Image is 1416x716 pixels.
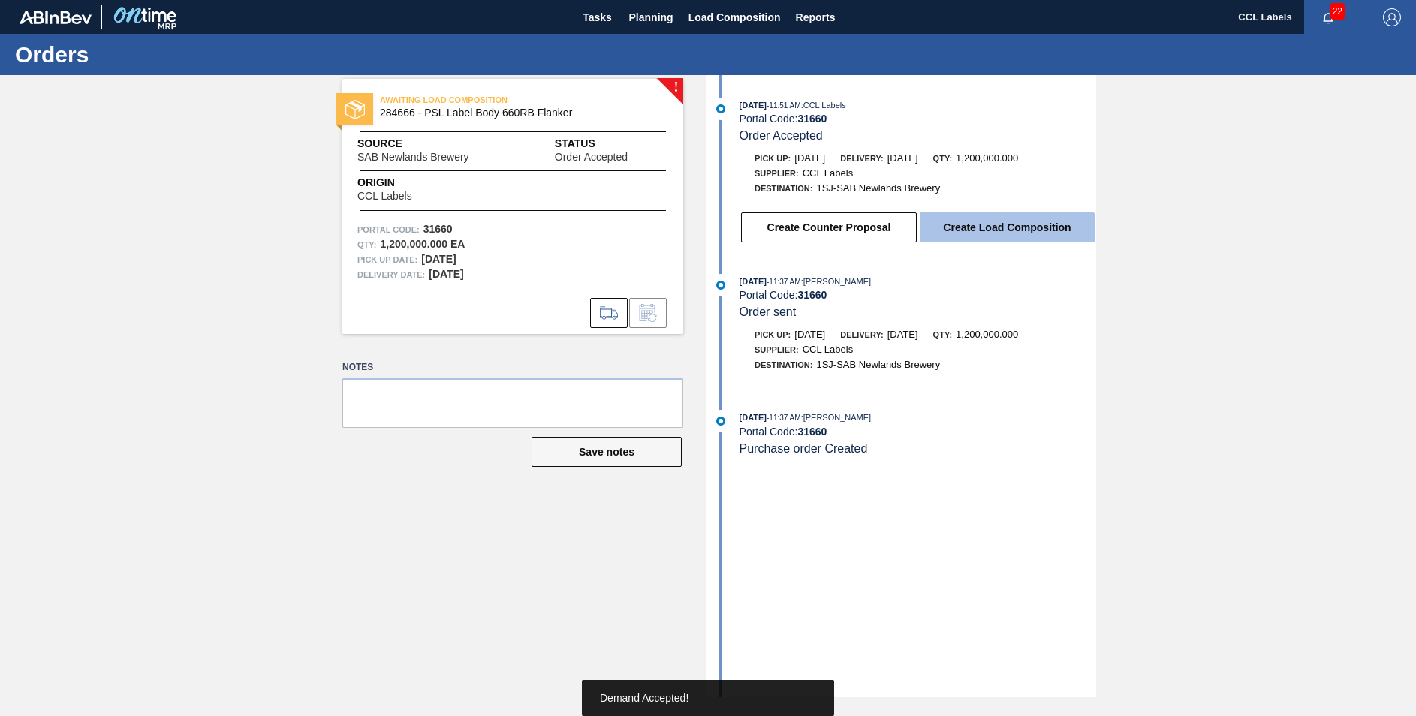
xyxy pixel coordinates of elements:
[1383,8,1401,26] img: Logout
[380,238,465,250] strong: 1,200,000.000 EA
[357,222,420,237] span: Portal Code:
[716,281,725,290] img: atual
[803,344,853,355] span: CCL Labels
[816,359,940,370] span: 1SJ-SAB Newlands Brewery
[755,360,812,369] span: Destination:
[767,414,801,422] span: - 11:37 AM
[357,175,449,191] span: Origin
[801,413,872,422] span: : [PERSON_NAME]
[920,212,1095,242] button: Create Load Composition
[755,184,812,193] span: Destination:
[767,278,801,286] span: - 11:37 AM
[755,345,799,354] span: Supplier:
[15,46,282,63] h1: Orders
[600,692,688,704] span: Demand Accepted!
[380,92,590,107] span: AWAITING LOAD COMPOSITION
[803,167,853,179] span: CCL Labels
[741,212,917,242] button: Create Counter Proposal
[357,191,412,202] span: CCL Labels
[933,154,952,163] span: Qty:
[357,252,417,267] span: Pick up Date:
[357,136,514,152] span: Source
[423,223,453,235] strong: 31660
[794,152,825,164] span: [DATE]
[20,11,92,24] img: TNhmsLtSVTkK8tSr43FrP2fwEKptu5GPRR3wAAAABJRU5ErkJggg==
[933,330,952,339] span: Qty:
[797,113,827,125] strong: 31660
[590,298,628,328] div: Go to Load Composition
[740,426,1096,438] div: Portal Code:
[629,298,667,328] div: Inform order change
[380,107,652,119] span: 284666 - PSL Label Body 660RB Flanker
[755,330,791,339] span: Pick up:
[716,417,725,426] img: atual
[345,100,365,119] img: status
[767,101,801,110] span: - 11:51 AM
[801,101,846,110] span: : CCL Labels
[956,152,1018,164] span: 1,200,000.000
[801,277,872,286] span: : [PERSON_NAME]
[740,289,1096,301] div: Portal Code:
[840,330,883,339] span: Delivery:
[796,8,836,26] span: Reports
[688,8,781,26] span: Load Composition
[1330,3,1345,20] span: 22
[581,8,614,26] span: Tasks
[532,437,682,467] button: Save notes
[357,152,469,163] span: SAB Newlands Brewery
[555,136,668,152] span: Status
[357,267,425,282] span: Delivery Date:
[797,426,827,438] strong: 31660
[740,129,823,142] span: Order Accepted
[794,329,825,340] span: [DATE]
[740,113,1096,125] div: Portal Code:
[357,237,376,252] span: Qty :
[840,154,883,163] span: Delivery:
[755,154,791,163] span: Pick up:
[629,8,673,26] span: Planning
[740,305,797,318] span: Order sent
[740,442,868,455] span: Purchase order Created
[740,413,767,422] span: [DATE]
[555,152,628,163] span: Order Accepted
[429,268,463,280] strong: [DATE]
[887,329,918,340] span: [DATE]
[740,277,767,286] span: [DATE]
[755,169,799,178] span: Supplier:
[887,152,918,164] span: [DATE]
[956,329,1018,340] span: 1,200,000.000
[342,356,683,378] label: Notes
[740,101,767,110] span: [DATE]
[797,289,827,301] strong: 31660
[421,253,456,265] strong: [DATE]
[816,182,940,194] span: 1SJ-SAB Newlands Brewery
[1304,7,1352,28] button: Notifications
[716,104,725,113] img: atual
